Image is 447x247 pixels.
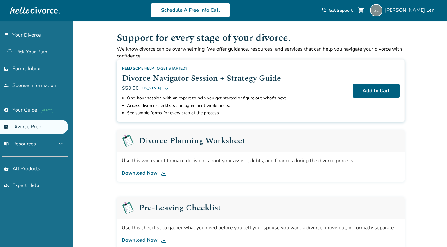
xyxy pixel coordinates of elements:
span: explore [4,107,9,112]
li: Access divorce checklists and agreement worksheets. [127,102,348,109]
div: Use this worksheet to make decisions about your assets, debts, and finances during the divorce pr... [122,157,400,164]
li: One-hour session with an expert to help you get started or figure out what's next. [127,94,348,102]
h2: Divorce Planning Worksheet [139,137,245,145]
li: See sample forms for every step of the process. [127,109,348,117]
img: Pre-Leaving Checklist [122,202,134,214]
span: list_alt_check [4,124,9,129]
span: expand_more [57,140,65,148]
h2: Pre-Leaving Checklist [139,204,221,212]
img: Pre-Leaving Checklist [122,135,134,147]
span: people [4,83,9,88]
span: phone_in_talk [321,8,326,13]
span: shopping_basket [4,166,9,171]
a: Download Now [122,169,400,177]
p: We know divorce can be overwhelming. We offer guidance, resources, and services that can help you... [117,46,405,59]
span: groups [4,183,9,188]
img: DL [160,236,168,244]
img: slen182@me.com [370,4,382,16]
span: flag_2 [4,33,9,38]
span: $50.00 [122,85,139,92]
iframe: Chat Widget [416,217,447,247]
img: DL [160,169,168,177]
span: Resources [4,140,36,147]
span: [US_STATE] [141,85,161,92]
span: menu_book [4,141,9,146]
button: Add to Cart [353,84,400,98]
span: shopping_cart [358,7,365,14]
div: Use this checklist to gather what you need before you tell your spouse you want a divorce, move o... [122,224,400,231]
button: [US_STATE] [141,85,169,92]
span: AI beta [41,107,53,113]
a: phone_in_talkGet Support [321,7,353,13]
span: Get Support [329,7,353,13]
span: [PERSON_NAME] Len [385,7,437,14]
span: inbox [4,66,9,71]
span: Forms Inbox [12,65,40,72]
a: Schedule A Free Info Call [151,3,230,17]
h2: Divorce Navigator Session + Strategy Guide [122,72,348,85]
span: Need some help to get started? [122,66,187,71]
h1: Support for every stage of your divorce. [117,30,405,46]
a: Download Now [122,236,400,244]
